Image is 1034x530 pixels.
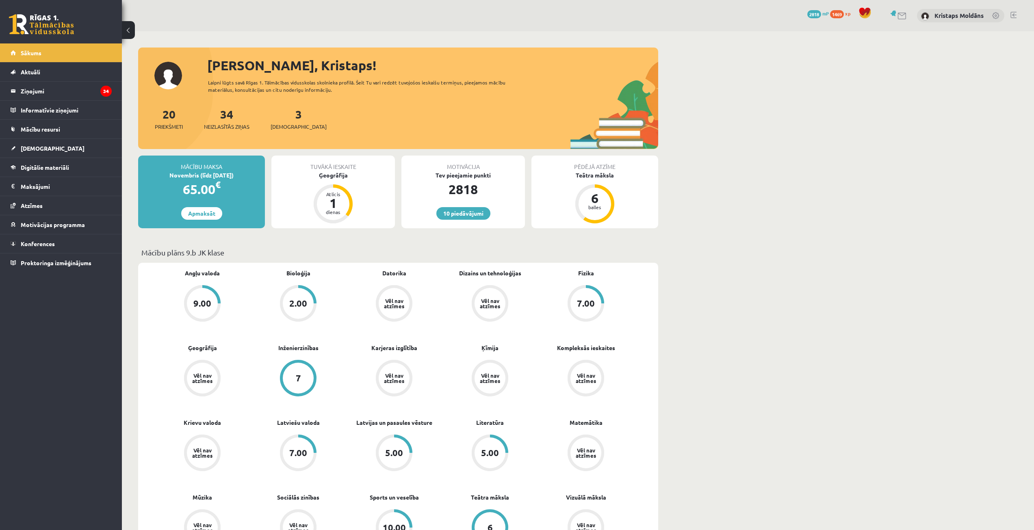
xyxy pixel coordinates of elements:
[531,171,658,180] div: Teātra māksla
[181,207,222,220] a: Apmaksāt
[479,298,501,309] div: Vēl nav atzīmes
[204,123,249,131] span: Neizlasītās ziņas
[21,164,69,171] span: Digitālie materiāli
[155,123,183,131] span: Priekšmeti
[346,360,442,398] a: Vēl nav atzīmes
[538,285,634,323] a: 7.00
[191,373,214,383] div: Vēl nav atzīmes
[538,360,634,398] a: Vēl nav atzīmes
[250,360,346,398] a: 7
[442,285,538,323] a: Vēl nav atzīmes
[11,139,112,158] a: [DEMOGRAPHIC_DATA]
[296,374,301,383] div: 7
[21,49,41,56] span: Sākums
[278,344,319,352] a: Inženierzinības
[845,10,850,17] span: xp
[250,285,346,323] a: 2.00
[11,215,112,234] a: Motivācijas programma
[934,11,984,19] a: Kristaps Moldāns
[538,435,634,473] a: Vēl nav atzīmes
[436,207,490,220] a: 10 piedāvājumi
[154,285,250,323] a: 9.00
[321,192,345,197] div: Atlicis
[155,107,183,131] a: 20Priekšmeti
[401,171,525,180] div: Tev pieejamie punkti
[21,82,112,100] legend: Ziņojumi
[830,10,844,18] span: 1469
[289,299,307,308] div: 2.00
[154,360,250,398] a: Vēl nav atzīmes
[271,156,395,171] div: Tuvākā ieskaite
[570,418,603,427] a: Matemātika
[807,10,829,17] a: 2818 mP
[11,82,112,100] a: Ziņojumi34
[271,107,327,131] a: 3[DEMOGRAPHIC_DATA]
[321,197,345,210] div: 1
[271,171,395,180] div: Ģeogrāfija
[11,158,112,177] a: Digitālie materiāli
[476,418,504,427] a: Literatūra
[921,12,929,20] img: Kristaps Moldāns
[289,448,307,457] div: 7.00
[382,269,406,277] a: Datorika
[184,418,221,427] a: Krievu valoda
[481,448,499,457] div: 5.00
[185,269,220,277] a: Angļu valoda
[371,344,417,352] a: Karjeras izglītība
[277,418,320,427] a: Latviešu valoda
[21,145,85,152] span: [DEMOGRAPHIC_DATA]
[286,269,310,277] a: Bioloģija
[21,68,40,76] span: Aktuāli
[188,344,217,352] a: Ģeogrāfija
[250,435,346,473] a: 7.00
[321,210,345,214] div: dienas
[141,247,655,258] p: Mācību plāns 9.b JK klase
[807,10,821,18] span: 2818
[557,344,615,352] a: Kompleksās ieskaites
[9,14,74,35] a: Rīgas 1. Tālmācības vidusskola
[442,435,538,473] a: 5.00
[531,171,658,225] a: Teātra māksla 6 balles
[401,156,525,171] div: Motivācija
[138,156,265,171] div: Mācību maksa
[531,156,658,171] div: Pēdējā atzīme
[830,10,854,17] a: 1469 xp
[383,298,405,309] div: Vēl nav atzīmes
[21,221,85,228] span: Motivācijas programma
[21,125,60,133] span: Mācību resursi
[385,448,403,457] div: 5.00
[11,253,112,272] a: Proktoringa izmēģinājums
[271,123,327,131] span: [DEMOGRAPHIC_DATA]
[11,196,112,215] a: Atzīmes
[356,418,432,427] a: Latvijas un pasaules vēsture
[578,269,594,277] a: Fizika
[277,493,319,502] a: Sociālās zinības
[21,240,55,247] span: Konferences
[204,107,249,131] a: 34Neizlasītās ziņas
[191,448,214,458] div: Vēl nav atzīmes
[138,171,265,180] div: Novembris (līdz [DATE])
[193,493,212,502] a: Mūzika
[207,56,658,75] div: [PERSON_NAME], Kristaps!
[383,373,405,383] div: Vēl nav atzīmes
[459,269,521,277] a: Dizains un tehnoloģijas
[11,234,112,253] a: Konferences
[215,179,221,190] span: €
[479,373,501,383] div: Vēl nav atzīmes
[100,86,112,97] i: 34
[370,493,419,502] a: Sports un veselība
[574,373,597,383] div: Vēl nav atzīmes
[583,205,607,210] div: balles
[138,180,265,199] div: 65.00
[442,360,538,398] a: Vēl nav atzīmes
[471,493,509,502] a: Teātra māksla
[11,120,112,138] a: Mācību resursi
[11,43,112,62] a: Sākums
[481,344,499,352] a: Ķīmija
[577,299,595,308] div: 7.00
[11,101,112,119] a: Informatīvie ziņojumi
[11,63,112,81] a: Aktuāli
[21,177,112,196] legend: Maksājumi
[401,180,525,199] div: 2818
[193,299,211,308] div: 9.00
